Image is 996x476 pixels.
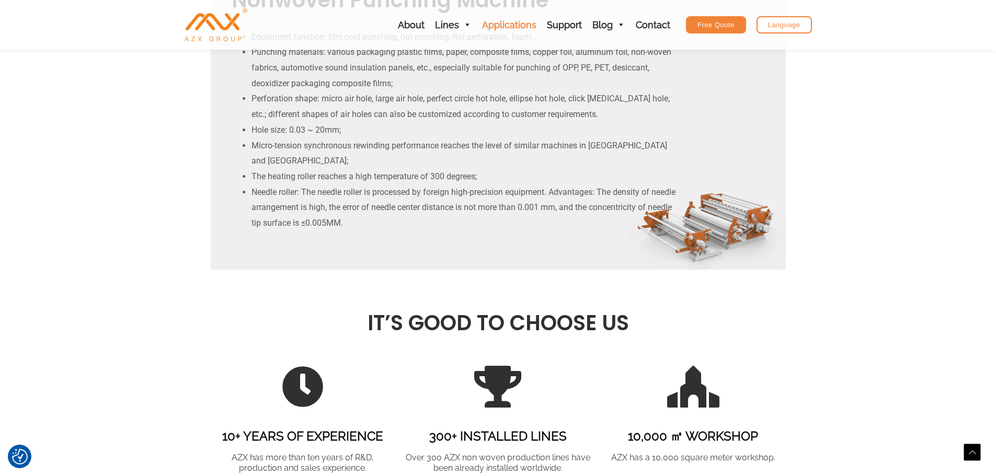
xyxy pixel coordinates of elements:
[251,44,681,91] li: Punching materials: various packaging plastic films, paper, composite films, copper foil, aluminu...
[251,138,681,169] li: Micro-tension synchronous rewinding performance reaches the level of similar machines in [GEOGRAP...
[251,184,681,231] li: Needle roller: The needle roller is processed by foreign high-precision equipment. Advantages: Th...
[251,122,681,138] li: Hole size: 0.03 ~ 20mm;
[211,306,786,340] h2: IT’S GOOD TO CHOOSE US
[185,19,247,29] a: AZX Nonwoven Machine
[406,428,590,444] div: 300+ INSTALLED LINES
[601,452,785,463] p: AZX has a 10,000 square meter workshop.
[757,16,812,33] a: Language
[601,428,785,444] div: 10,000 ㎡ WORKSHOP
[686,16,746,33] a: Free Quote
[251,169,681,184] li: The heating roller reaches a high temperature of 300 degrees;
[251,91,681,122] li: Perforation shape: micro air hole, large air hole, perfect circle hot hole, ellipse hot hole, cli...
[406,452,590,474] p: Over 300 AZX non woven production lines have been already installed worldwide.
[211,452,395,474] p: AZX has more than ten years of R&D, production and sales experience.
[12,449,28,465] img: Revisit consent button
[211,428,395,444] div: 10+ YEARS OF EXPERIENCE
[12,449,28,465] button: Consent Preferences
